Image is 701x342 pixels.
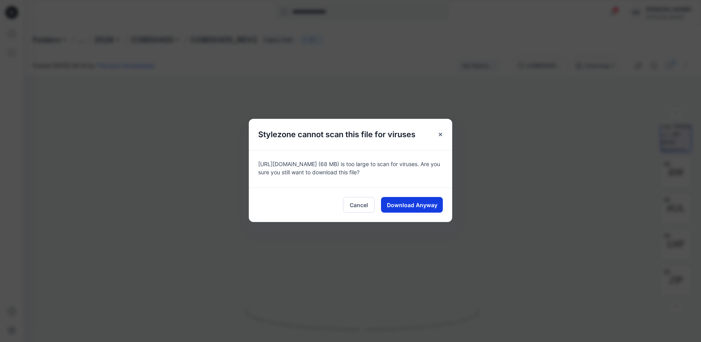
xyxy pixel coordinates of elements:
button: Close [433,127,448,141]
div: [URL][DOMAIN_NAME] (68 MB) is too large to scan for viruses. Are you sure you still want to downl... [249,150,452,188]
button: Cancel [343,197,375,213]
h5: Stylezone cannot scan this file for viruses [249,119,425,150]
span: Cancel [350,201,368,209]
span: Download Anyway [387,201,437,209]
button: Download Anyway [381,197,443,213]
